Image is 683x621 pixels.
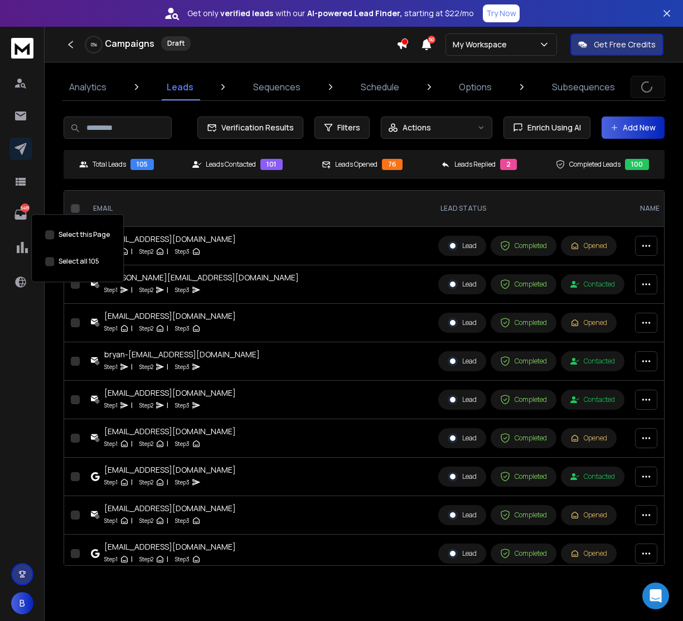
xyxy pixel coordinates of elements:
p: Leads [167,80,193,94]
div: 76 [382,159,403,170]
p: Step 3 [175,515,190,526]
p: Step 3 [175,554,190,565]
a: 6481 [9,203,32,226]
p: | [131,323,133,334]
th: LEAD STATUS [432,191,631,227]
p: | [131,284,133,295]
div: Lead [448,510,477,520]
p: Step 1 [104,477,118,488]
p: Leads Contacted [206,160,256,169]
div: [EMAIL_ADDRESS][DOMAIN_NAME] [104,387,236,399]
p: Step 2 [139,400,153,411]
div: Completed [500,318,547,328]
div: Completed [500,279,547,289]
div: Completed [500,549,547,559]
p: Step 3 [175,323,190,334]
p: | [167,400,168,411]
p: | [167,477,168,488]
div: 105 [130,159,154,170]
p: Step 1 [104,323,118,334]
div: Lead [448,395,477,405]
div: Contacted [570,472,615,481]
p: | [131,400,133,411]
div: 2 [500,159,517,170]
p: Step 2 [139,246,153,257]
div: Contacted [570,280,615,289]
p: | [131,477,133,488]
p: | [131,246,133,257]
p: | [167,246,168,257]
a: Subsequences [545,74,622,100]
p: Step 3 [175,477,190,488]
div: Opened [570,511,607,520]
p: | [131,554,133,565]
a: Leads [160,74,200,100]
p: Step 2 [139,515,153,526]
p: Step 3 [175,284,190,295]
label: Select all 105 [59,257,99,266]
p: Get Free Credits [594,39,656,50]
a: Schedule [354,74,406,100]
div: Completed [500,433,547,443]
p: Step 2 [139,361,153,372]
p: 0 % [91,41,97,48]
p: Try Now [486,8,516,19]
button: Enrich Using AI [503,117,590,139]
button: Verification Results [197,117,303,139]
div: Lead [448,356,477,366]
div: Contacted [570,395,615,404]
p: | [167,554,168,565]
div: Lead [448,241,477,251]
div: 101 [260,159,283,170]
p: Schedule [361,80,399,94]
p: | [167,361,168,372]
div: Opened [570,318,607,327]
button: Get Free Credits [570,33,663,56]
div: 100 [625,159,649,170]
p: | [167,323,168,334]
div: Lead [448,433,477,443]
p: Step 2 [139,323,153,334]
p: | [131,515,133,526]
div: Lead [448,472,477,482]
div: Completed [500,510,547,520]
p: 6481 [21,203,30,212]
img: logo [11,38,33,59]
span: Verification Results [217,122,294,133]
div: bryan-[EMAIL_ADDRESS][DOMAIN_NAME] [104,349,260,360]
strong: AI-powered Lead Finder, [307,8,402,19]
button: B [11,592,33,614]
p: Step 1 [104,515,118,526]
div: Lead [448,279,477,289]
div: Completed [500,395,547,405]
p: Subsequences [552,80,615,94]
p: | [167,438,168,449]
p: Completed Leads [569,160,621,169]
p: Step 1 [104,400,118,411]
p: | [131,438,133,449]
div: Draft [161,36,191,51]
p: Step 2 [139,284,153,295]
p: Step 1 [104,284,118,295]
div: [EMAIL_ADDRESS][DOMAIN_NAME] [104,541,236,552]
h1: Campaigns [105,37,154,50]
p: | [167,284,168,295]
p: Step 1 [104,361,118,372]
p: Options [459,80,492,94]
strong: verified leads [220,8,273,19]
p: Step 1 [104,438,118,449]
p: Step 2 [139,554,153,565]
div: Completed [500,472,547,482]
div: [EMAIL_ADDRESS][DOMAIN_NAME] [104,464,236,476]
div: Opened [570,434,607,443]
button: Filters [314,117,370,139]
a: Sequences [246,74,307,100]
div: Lead [448,318,477,328]
span: Filters [337,122,360,133]
div: [EMAIL_ADDRESS][DOMAIN_NAME] [104,503,236,514]
p: | [167,515,168,526]
p: Step 3 [175,438,190,449]
p: Actions [403,122,431,133]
